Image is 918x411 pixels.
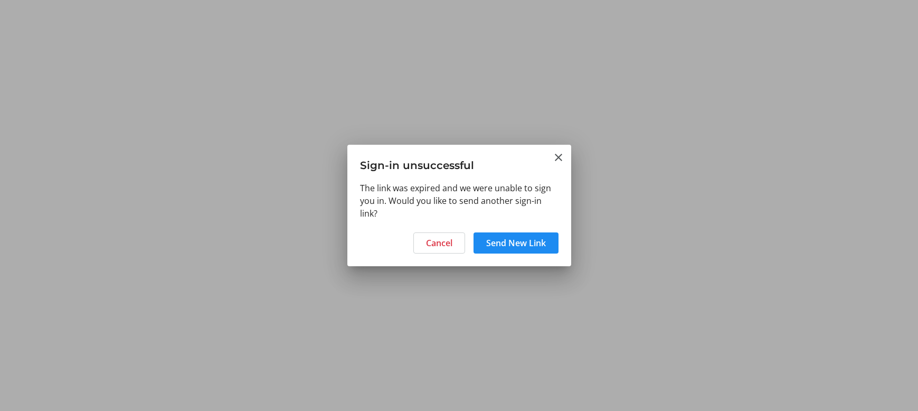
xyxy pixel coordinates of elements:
[426,237,452,249] span: Cancel
[413,232,465,254] button: Cancel
[347,145,571,181] h3: Sign-in unsuccessful
[474,232,559,254] button: Send New Link
[347,182,571,226] div: The link was expired and we were unable to sign you in. Would you like to send another sign-in link?
[552,151,565,164] button: Close
[486,237,546,249] span: Send New Link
